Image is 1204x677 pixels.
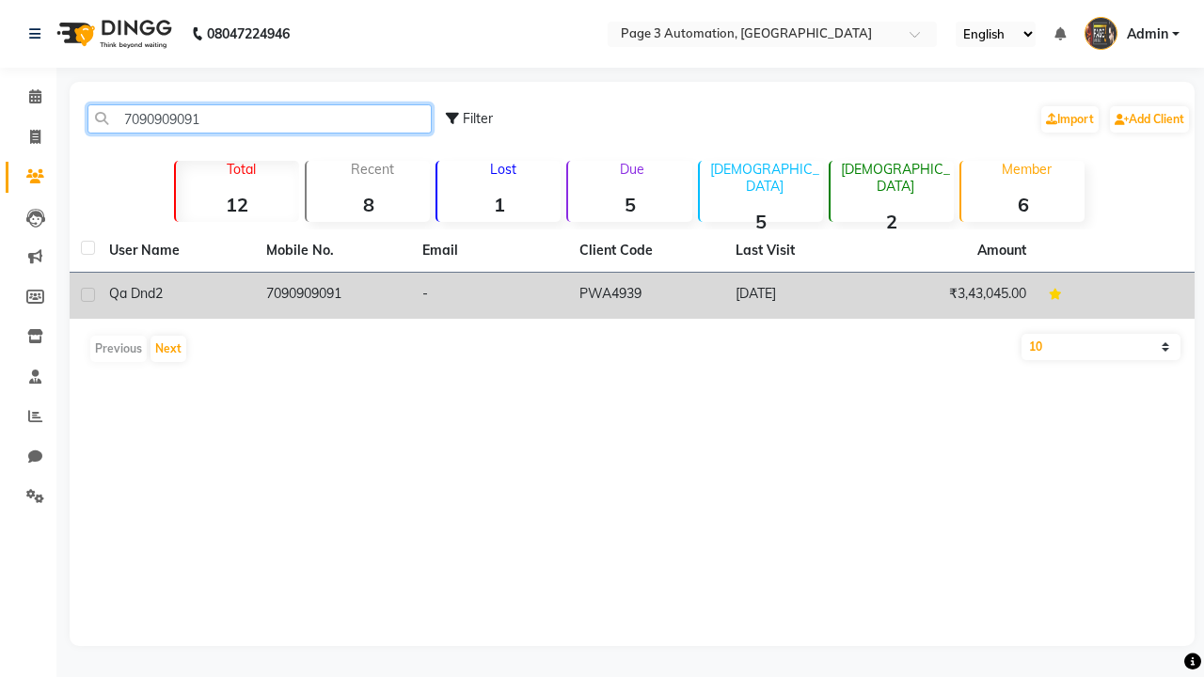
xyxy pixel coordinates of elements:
[568,193,691,216] strong: 5
[838,161,954,195] p: [DEMOGRAPHIC_DATA]
[207,8,290,60] b: 08047224946
[314,161,430,178] p: Recent
[150,336,186,362] button: Next
[411,229,568,273] th: Email
[881,273,1038,319] td: ₹3,43,045.00
[255,273,412,319] td: 7090909091
[109,285,163,302] span: Qa Dnd2
[411,273,568,319] td: -
[48,8,177,60] img: logo
[831,210,954,233] strong: 2
[707,161,823,195] p: [DEMOGRAPHIC_DATA]
[445,161,561,178] p: Lost
[1110,106,1189,133] a: Add Client
[724,273,881,319] td: [DATE]
[724,229,881,273] th: Last Visit
[255,229,412,273] th: Mobile No.
[176,193,299,216] strong: 12
[437,193,561,216] strong: 1
[183,161,299,178] p: Total
[568,273,725,319] td: PWA4939
[1041,106,1099,133] a: Import
[568,229,725,273] th: Client Code
[700,210,823,233] strong: 5
[307,193,430,216] strong: 8
[98,229,255,273] th: User Name
[572,161,691,178] p: Due
[961,193,1085,216] strong: 6
[966,229,1038,272] th: Amount
[969,161,1085,178] p: Member
[463,110,493,127] span: Filter
[87,104,432,134] input: Search by Name/Mobile/Email/Code
[1085,17,1117,50] img: Admin
[1127,24,1168,44] span: Admin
